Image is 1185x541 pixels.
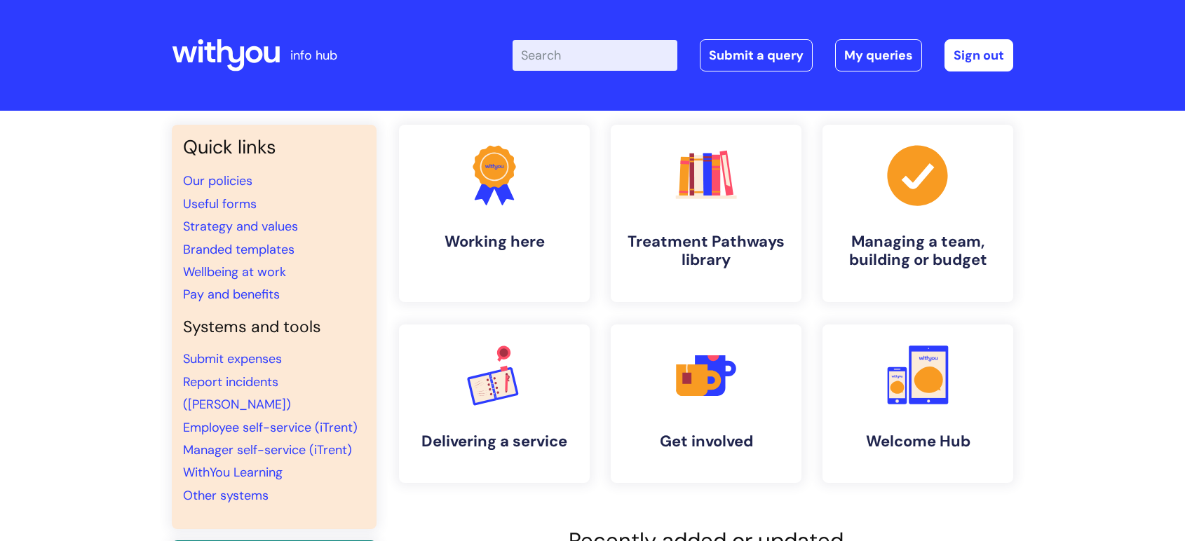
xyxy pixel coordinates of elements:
div: | - [513,39,1013,71]
a: Treatment Pathways library [611,125,801,302]
a: Branded templates [183,241,294,258]
a: Working here [399,125,590,302]
a: Welcome Hub [822,324,1013,483]
a: Get involved [611,324,801,483]
a: Pay and benefits [183,286,280,303]
a: Delivering a service [399,324,590,483]
a: Submit a query [700,39,813,71]
a: Wellbeing at work [183,263,286,280]
h4: Get involved [622,432,790,451]
p: info hub [290,44,337,67]
a: WithYou Learning [183,464,283,481]
h3: Quick links [183,136,365,158]
a: Managing a team, building or budget [822,125,1013,302]
a: Submit expenses [183,350,282,367]
a: Sign out [944,39,1013,71]
a: Report incidents ([PERSON_NAME]) [183,374,291,413]
a: Useful forms [183,196,257,212]
a: Strategy and values [183,218,298,235]
a: Manager self-service (iTrent) [183,441,352,458]
h4: Systems and tools [183,317,365,337]
a: Other systems [183,487,269,504]
a: Our policies [183,172,252,189]
h4: Welcome Hub [834,432,1002,451]
h4: Delivering a service [410,432,578,451]
h4: Treatment Pathways library [622,233,790,270]
a: Employee self-service (iTrent) [183,419,358,436]
h4: Working here [410,233,578,251]
h4: Managing a team, building or budget [834,233,1002,270]
input: Search [513,40,677,71]
a: My queries [835,39,922,71]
